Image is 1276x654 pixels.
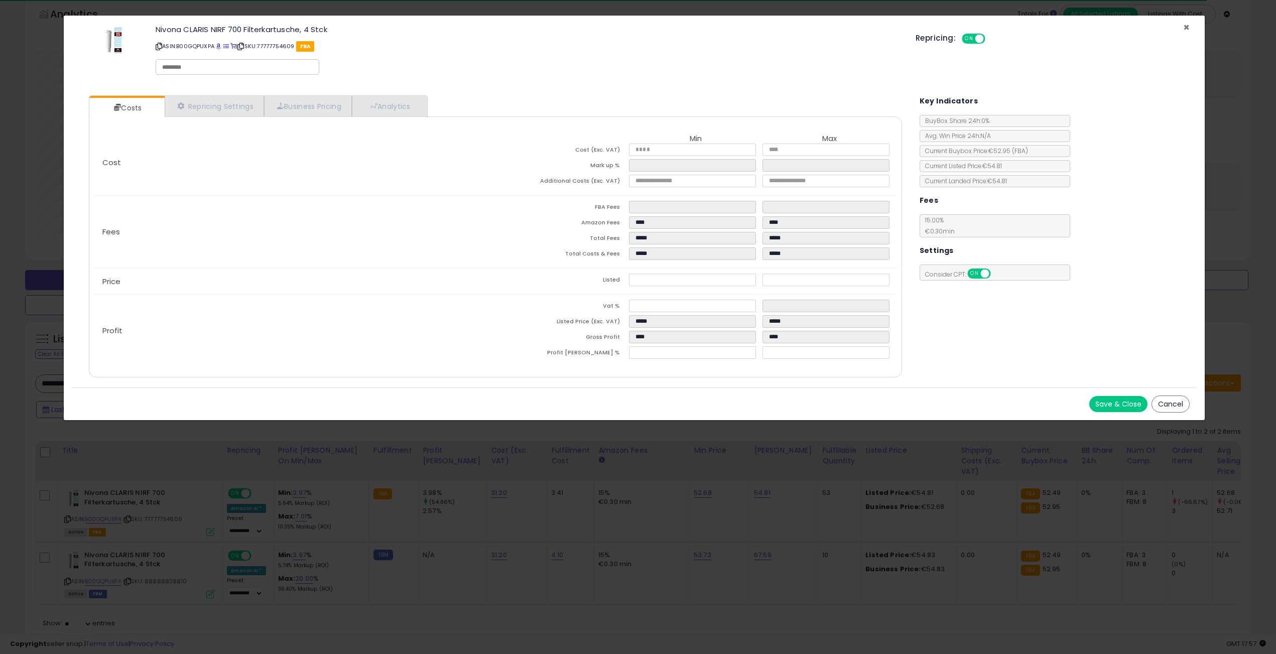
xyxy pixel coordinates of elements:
span: ( FBA ) [1012,147,1028,155]
td: Mark up % [495,159,629,175]
span: FBA [296,41,315,52]
span: Avg. Win Price 24h: N/A [920,132,991,140]
p: Price [94,278,495,286]
td: Listed [495,274,629,289]
h5: Repricing: [916,34,956,42]
td: Amazon Fees [495,216,629,232]
p: Fees [94,228,495,236]
span: BuyBox Share 24h: 0% [920,116,989,125]
span: OFF [989,270,1005,278]
td: Vat % [495,300,629,315]
th: Min [629,135,762,144]
a: Your listing only [230,42,236,50]
span: 15.00 % [920,216,955,235]
span: ON [968,270,981,278]
h5: Key Indicators [920,95,978,107]
td: FBA Fees [495,201,629,216]
span: €0.30 min [920,227,955,235]
h5: Fees [920,194,939,207]
td: Profit [PERSON_NAME] % [495,346,629,362]
span: €52.95 [988,147,1028,155]
span: ON [963,35,975,43]
span: OFF [984,35,1000,43]
button: Save & Close [1089,396,1147,412]
p: Profit [94,327,495,335]
td: Gross Profit [495,331,629,346]
img: 419YSA3GttL._SL60_.jpg [100,26,127,56]
a: All offer listings [223,42,229,50]
button: Cancel [1152,396,1190,413]
a: Repricing Settings [165,96,264,116]
span: Current Buybox Price: [920,147,1028,155]
h5: Settings [920,244,954,257]
a: BuyBox page [216,42,221,50]
span: Current Landed Price: €54.81 [920,177,1007,185]
a: Analytics [352,96,426,116]
h3: Nivona CLARIS NIRF 700 Filterkartusche, 4 Stck [156,26,901,33]
td: Additional Costs (Exc. VAT) [495,175,629,190]
span: × [1183,20,1190,35]
td: Total Costs & Fees [495,247,629,263]
p: ASIN: B00GQPUXPA | SKU: 77777754609 [156,38,901,54]
td: Cost (Exc. VAT) [495,144,629,159]
a: Business Pricing [264,96,352,116]
p: Cost [94,159,495,167]
th: Max [762,135,896,144]
a: Costs [89,98,164,118]
td: Total Fees [495,232,629,247]
span: Current Listed Price: €54.81 [920,162,1002,170]
span: Consider CPT: [920,270,1004,279]
td: Listed Price (Exc. VAT) [495,315,629,331]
